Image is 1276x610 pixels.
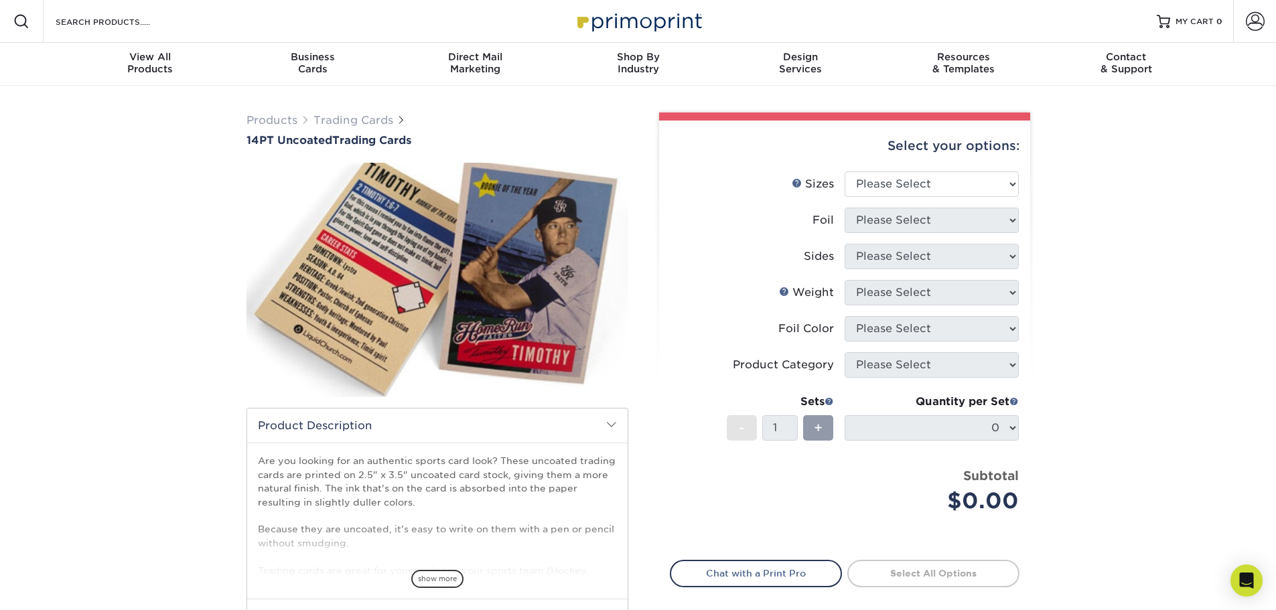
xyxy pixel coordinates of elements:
[719,51,882,63] span: Design
[1045,43,1208,86] a: Contact& Support
[54,13,185,29] input: SEARCH PRODUCTS.....
[394,51,557,63] span: Direct Mail
[882,51,1045,63] span: Resources
[963,468,1019,483] strong: Subtotal
[557,51,719,63] span: Shop By
[1045,51,1208,75] div: & Support
[258,454,617,604] p: Are you looking for an authentic sports card look? These uncoated trading cards are printed on 2....
[812,212,834,228] div: Foil
[246,134,332,147] span: 14PT Uncoated
[246,134,628,147] h1: Trading Cards
[571,7,705,35] img: Primoprint
[670,121,1019,171] div: Select your options:
[313,114,393,127] a: Trading Cards
[69,51,232,75] div: Products
[845,394,1019,410] div: Quantity per Set
[719,43,882,86] a: DesignServices
[1045,51,1208,63] span: Contact
[247,408,628,443] h2: Product Description
[792,176,834,192] div: Sizes
[231,43,394,86] a: BusinessCards
[246,114,297,127] a: Products
[814,418,823,438] span: +
[557,43,719,86] a: Shop ByIndustry
[394,51,557,75] div: Marketing
[69,51,232,63] span: View All
[394,43,557,86] a: Direct MailMarketing
[246,148,628,412] img: 14PT Uncoated 01
[1230,564,1263,597] div: Open Intercom Messenger
[719,51,882,75] div: Services
[1216,17,1222,26] span: 0
[778,321,834,337] div: Foil Color
[1176,16,1214,27] span: MY CART
[411,570,464,588] span: show more
[804,248,834,264] div: Sides
[727,394,834,410] div: Sets
[670,560,842,587] a: Chat with a Print Pro
[882,43,1045,86] a: Resources& Templates
[739,418,745,438] span: -
[246,134,628,147] a: 14PT UncoatedTrading Cards
[882,51,1045,75] div: & Templates
[855,485,1019,517] div: $0.00
[231,51,394,63] span: Business
[733,357,834,373] div: Product Category
[779,285,834,301] div: Weight
[231,51,394,75] div: Cards
[557,51,719,75] div: Industry
[69,43,232,86] a: View AllProducts
[847,560,1019,587] a: Select All Options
